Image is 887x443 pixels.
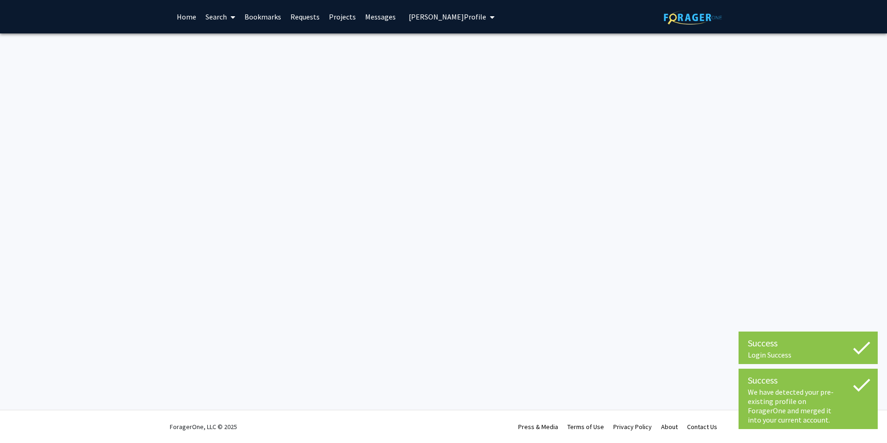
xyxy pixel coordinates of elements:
[748,336,868,350] div: Success
[518,423,558,431] a: Press & Media
[664,10,722,25] img: ForagerOne Logo
[286,0,324,33] a: Requests
[201,0,240,33] a: Search
[170,410,237,443] div: ForagerOne, LLC © 2025
[360,0,400,33] a: Messages
[748,387,868,424] div: We have detected your pre-existing profile on ForagerOne and merged it into your current account.
[567,423,604,431] a: Terms of Use
[748,373,868,387] div: Success
[172,0,201,33] a: Home
[409,12,486,21] span: [PERSON_NAME] Profile
[661,423,678,431] a: About
[240,0,286,33] a: Bookmarks
[324,0,360,33] a: Projects
[613,423,652,431] a: Privacy Policy
[687,423,717,431] a: Contact Us
[748,350,868,359] div: Login Success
